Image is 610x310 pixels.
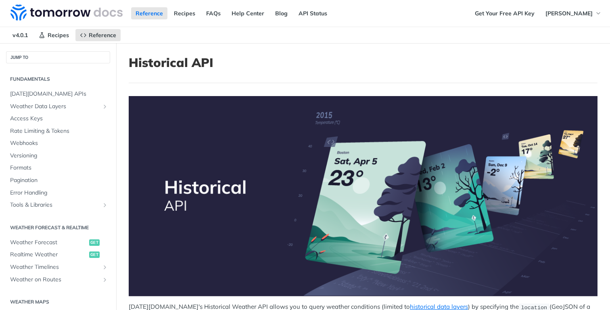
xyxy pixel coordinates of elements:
[271,7,292,19] a: Blog
[102,276,108,283] button: Show subpages for Weather on Routes
[10,139,108,147] span: Webhooks
[89,251,100,258] span: get
[470,7,539,19] a: Get Your Free API Key
[10,115,108,123] span: Access Keys
[202,7,225,19] a: FAQs
[6,261,110,273] a: Weather TimelinesShow subpages for Weather Timelines
[10,90,108,98] span: [DATE][DOMAIN_NAME] APIs
[541,7,606,19] button: [PERSON_NAME]
[129,55,597,70] h1: Historical API
[89,239,100,246] span: get
[89,31,116,39] span: Reference
[10,152,108,160] span: Versioning
[10,176,108,184] span: Pagination
[48,31,69,39] span: Recipes
[6,237,110,249] a: Weather Forecastget
[6,187,110,199] a: Error Handling
[129,96,597,296] img: Historical-API.png
[6,274,110,286] a: Weather on RoutesShow subpages for Weather on Routes
[34,29,73,41] a: Recipes
[102,103,108,110] button: Show subpages for Weather Data Layers
[75,29,121,41] a: Reference
[10,164,108,172] span: Formats
[6,150,110,162] a: Versioning
[6,75,110,83] h2: Fundamentals
[6,249,110,261] a: Realtime Weatherget
[294,7,332,19] a: API Status
[6,113,110,125] a: Access Keys
[10,103,100,111] span: Weather Data Layers
[102,202,108,208] button: Show subpages for Tools & Libraries
[10,276,100,284] span: Weather on Routes
[129,96,597,296] span: Expand image
[6,199,110,211] a: Tools & LibrariesShow subpages for Tools & Libraries
[10,251,87,259] span: Realtime Weather
[169,7,200,19] a: Recipes
[8,29,32,41] span: v4.0.1
[545,10,593,17] span: [PERSON_NAME]
[6,162,110,174] a: Formats
[6,101,110,113] a: Weather Data LayersShow subpages for Weather Data Layers
[6,125,110,137] a: Rate Limiting & Tokens
[6,137,110,149] a: Webhooks
[102,264,108,270] button: Show subpages for Weather Timelines
[10,263,100,271] span: Weather Timelines
[6,174,110,186] a: Pagination
[227,7,269,19] a: Help Center
[6,298,110,306] h2: Weather Maps
[10,189,108,197] span: Error Handling
[10,239,87,247] span: Weather Forecast
[6,88,110,100] a: [DATE][DOMAIN_NAME] APIs
[6,51,110,63] button: JUMP TO
[6,224,110,231] h2: Weather Forecast & realtime
[10,201,100,209] span: Tools & Libraries
[10,127,108,135] span: Rate Limiting & Tokens
[10,4,123,21] img: Tomorrow.io Weather API Docs
[131,7,167,19] a: Reference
